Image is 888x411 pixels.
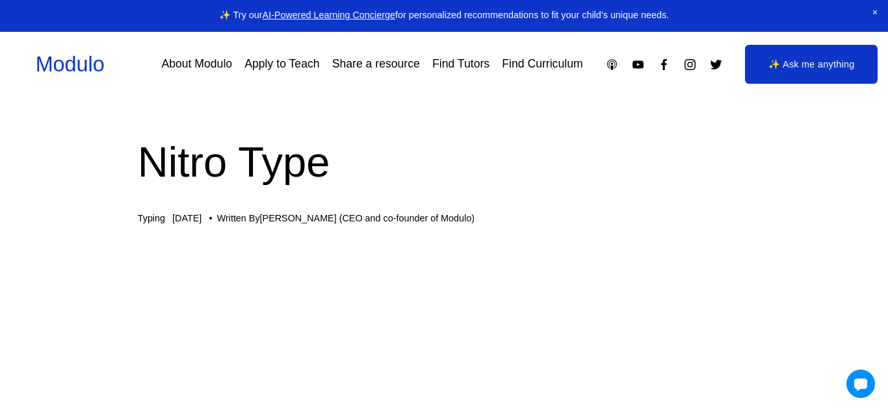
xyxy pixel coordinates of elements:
a: YouTube [631,58,645,71]
a: Modulo [36,53,105,76]
a: Typing [138,213,165,223]
a: Share a resource [332,53,420,76]
a: Facebook [657,58,671,71]
a: Apply to Teach [244,53,319,76]
a: Twitter [709,58,723,71]
h1: Nitro Type [138,132,751,192]
a: Find Tutors [432,53,490,76]
span: [DATE] [172,213,202,223]
a: Instagram [683,58,697,71]
a: About Modulo [161,53,232,76]
a: Apple Podcasts [605,58,619,71]
a: Find Curriculum [502,53,582,76]
div: Written By [217,213,475,224]
a: ✨ Ask me anything [745,45,878,84]
a: AI-Powered Learning Concierge [263,10,395,20]
a: [PERSON_NAME] (CEO and co-founder of Modulo) [260,213,475,223]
